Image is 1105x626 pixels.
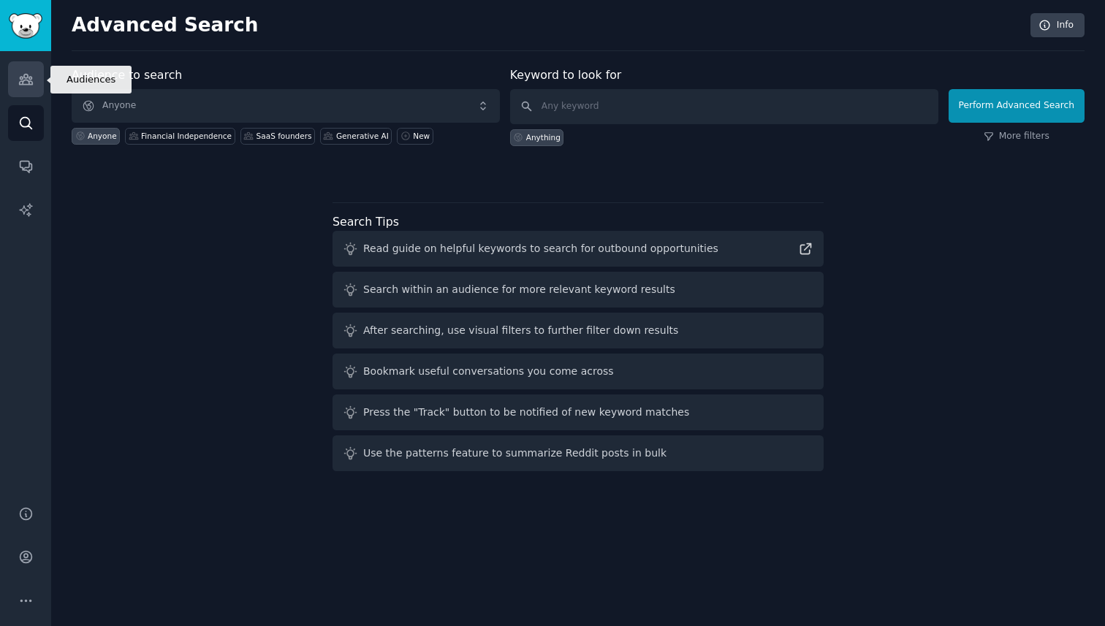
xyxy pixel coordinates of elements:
div: Generative AI [336,131,389,141]
div: Press the "Track" button to be notified of new keyword matches [363,405,689,420]
label: Keyword to look for [510,68,622,82]
div: Financial Independence [141,131,232,141]
button: Anyone [72,89,500,123]
label: Search Tips [333,215,399,229]
div: SaaS founders [257,131,312,141]
div: Read guide on helpful keywords to search for outbound opportunities [363,241,718,256]
div: Bookmark useful conversations you come across [363,364,614,379]
img: GummySearch logo [9,13,42,39]
button: Perform Advanced Search [949,89,1085,123]
a: New [397,128,433,145]
h2: Advanced Search [72,14,1022,37]
label: Audience to search [72,68,182,82]
a: More filters [984,130,1049,143]
div: Search within an audience for more relevant keyword results [363,282,675,297]
div: Anyone [88,131,117,141]
input: Any keyword [510,89,938,124]
a: Info [1030,13,1085,38]
div: Anything [526,132,561,142]
div: After searching, use visual filters to further filter down results [363,323,678,338]
div: New [413,131,430,141]
div: Use the patterns feature to summarize Reddit posts in bulk [363,446,667,461]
